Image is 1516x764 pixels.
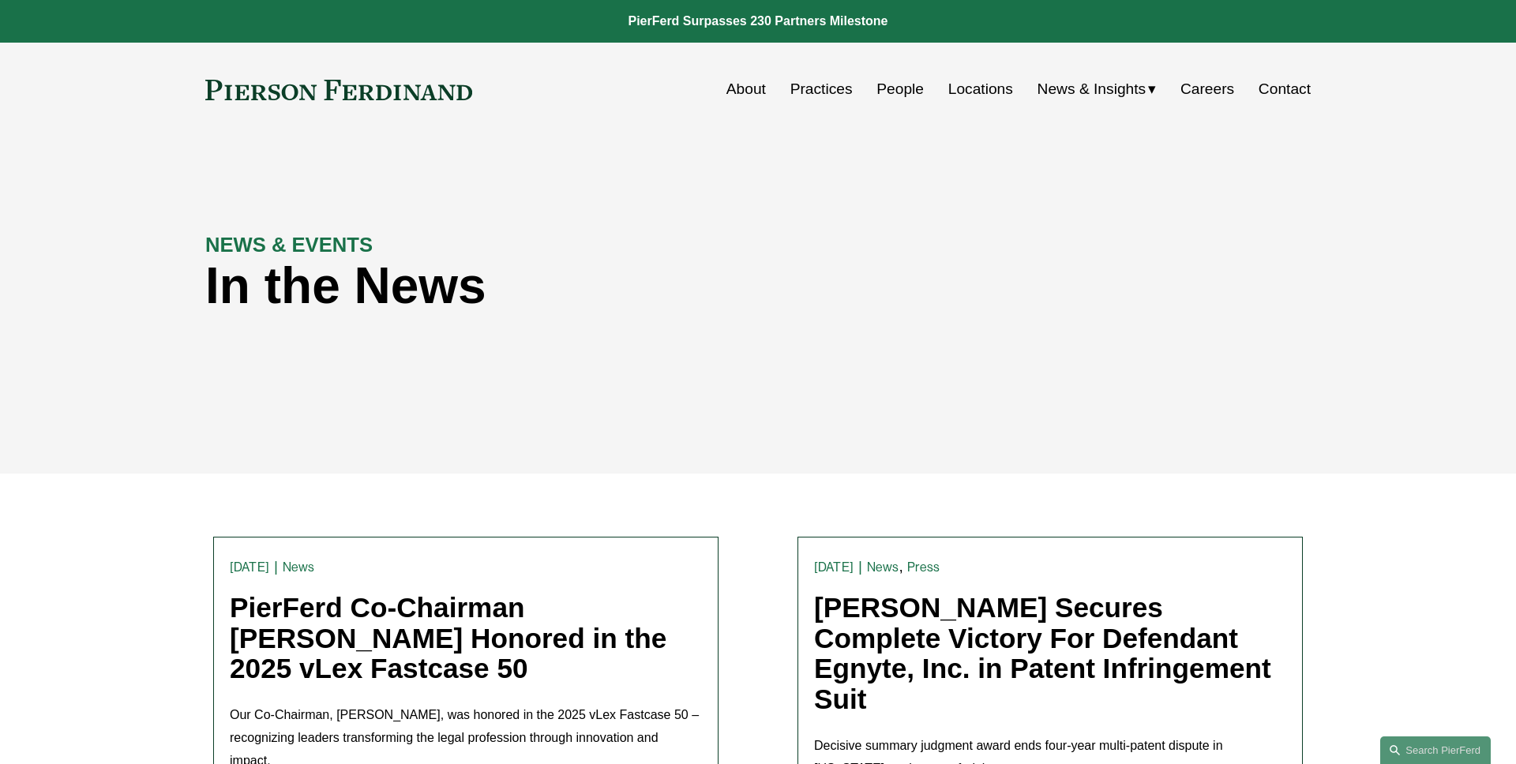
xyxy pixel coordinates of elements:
span: , [899,558,903,575]
a: Careers [1180,74,1234,104]
a: People [876,74,924,104]
a: folder dropdown [1038,74,1157,104]
a: News [867,560,899,575]
a: PierFerd Co-Chairman [PERSON_NAME] Honored in the 2025 vLex Fastcase 50 [230,592,666,683]
a: Contact [1259,74,1311,104]
a: Locations [948,74,1013,104]
a: Search this site [1380,736,1491,764]
a: Press [907,560,940,575]
a: Practices [790,74,853,104]
time: [DATE] [814,561,854,574]
time: [DATE] [230,561,269,574]
a: News [283,560,315,575]
a: About [726,74,766,104]
strong: NEWS & EVENTS [205,234,373,256]
span: News & Insights [1038,76,1146,103]
a: [PERSON_NAME] Secures Complete Victory For Defendant Egnyte, Inc. in Patent Infringement Suit [814,592,1271,714]
h1: In the News [205,257,1034,315]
